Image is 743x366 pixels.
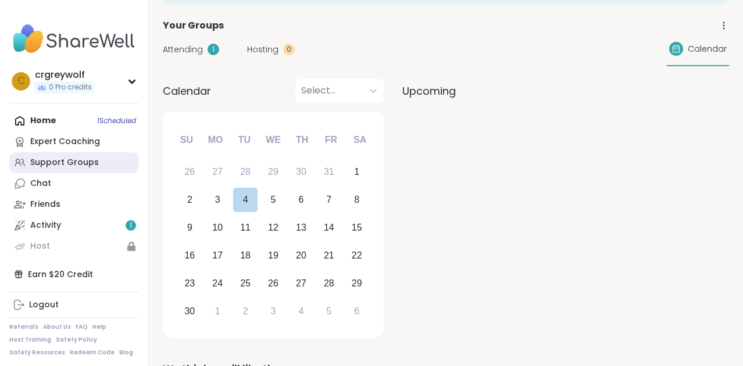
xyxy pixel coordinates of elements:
div: Choose Monday, November 17th, 2025 [205,243,230,268]
div: 21 [324,247,334,263]
div: 18 [240,247,251,263]
div: 2 [243,303,248,319]
div: 1 [215,303,220,319]
a: Safety Policy [56,336,97,344]
div: Choose Sunday, October 26th, 2025 [177,160,202,185]
div: Tu [231,127,257,153]
a: FAQ [76,323,88,331]
div: Choose Tuesday, December 2nd, 2025 [233,299,258,324]
div: Choose Thursday, October 30th, 2025 [289,160,314,185]
div: Choose Monday, November 10th, 2025 [205,216,230,241]
div: Choose Friday, November 14th, 2025 [316,216,341,241]
a: Blog [119,349,133,357]
div: Su [174,127,199,153]
div: Choose Monday, November 3rd, 2025 [205,188,230,213]
div: 10 [212,220,223,235]
div: 23 [184,275,195,291]
div: Choose Thursday, November 20th, 2025 [289,243,314,268]
div: Expert Coaching [30,136,100,148]
div: Choose Saturday, November 1st, 2025 [344,160,369,185]
div: Choose Friday, November 28th, 2025 [316,271,341,296]
div: 2 [187,192,192,207]
div: Choose Wednesday, November 5th, 2025 [261,188,286,213]
div: Activity [30,220,61,231]
span: Calendar [163,83,211,99]
div: crgreywolf [35,69,94,81]
a: Referrals [9,323,38,331]
div: Choose Monday, October 27th, 2025 [205,160,230,185]
div: 8 [354,192,359,207]
div: 3 [271,303,276,319]
div: 16 [184,247,195,263]
div: 19 [268,247,278,263]
div: Choose Saturday, November 22nd, 2025 [344,243,369,268]
div: Choose Friday, November 21st, 2025 [316,243,341,268]
a: Safety Resources [9,349,65,357]
div: Choose Wednesday, November 26th, 2025 [261,271,286,296]
div: Choose Saturday, November 29th, 2025 [344,271,369,296]
a: Support Groups [9,152,139,173]
div: 14 [324,220,334,235]
div: Choose Friday, October 31st, 2025 [316,160,341,185]
a: About Us [43,323,71,331]
div: 29 [268,164,278,180]
div: 30 [296,164,306,180]
div: 12 [268,220,278,235]
div: 3 [215,192,220,207]
div: Choose Monday, December 1st, 2025 [205,299,230,324]
span: Upcoming [402,83,456,99]
span: c [17,74,25,89]
div: 1 [208,44,219,55]
div: 4 [243,192,248,207]
div: Th [290,127,315,153]
div: Choose Friday, December 5th, 2025 [316,299,341,324]
div: Logout [29,299,59,311]
a: Friends [9,194,139,215]
div: Chat [30,178,51,189]
a: Redeem Code [70,349,115,357]
div: 6 [298,192,303,207]
div: 31 [324,164,334,180]
div: Choose Wednesday, December 3rd, 2025 [261,299,286,324]
div: Choose Thursday, November 27th, 2025 [289,271,314,296]
div: 9 [187,220,192,235]
div: 1 [354,164,359,180]
div: Choose Thursday, November 6th, 2025 [289,188,314,213]
div: 5 [326,303,331,319]
div: We [260,127,286,153]
div: Choose Sunday, November 16th, 2025 [177,243,202,268]
span: Calendar [688,43,727,55]
div: Choose Tuesday, November 11th, 2025 [233,216,258,241]
div: 26 [268,275,278,291]
span: Your Groups [163,19,224,33]
div: 27 [212,164,223,180]
div: 13 [296,220,306,235]
div: Host [30,241,50,252]
div: 22 [352,247,362,263]
div: 30 [184,303,195,319]
a: Help [92,323,106,331]
span: 1 [130,221,132,231]
div: 5 [271,192,276,207]
a: Chat [9,173,139,194]
div: Choose Wednesday, November 12th, 2025 [261,216,286,241]
div: 27 [296,275,306,291]
div: Choose Sunday, November 9th, 2025 [177,216,202,241]
div: Choose Wednesday, October 29th, 2025 [261,160,286,185]
div: Friends [30,199,60,210]
a: Logout [9,295,139,315]
span: 0 Pro credits [49,82,92,92]
span: Hosting [247,44,278,56]
div: 26 [184,164,195,180]
div: Choose Sunday, November 2nd, 2025 [177,188,202,213]
img: ShareWell Nav Logo [9,19,139,59]
div: Choose Monday, November 24th, 2025 [205,271,230,296]
div: Choose Friday, November 7th, 2025 [316,188,341,213]
div: Choose Saturday, November 15th, 2025 [344,216,369,241]
div: Choose Tuesday, October 28th, 2025 [233,160,258,185]
span: Attending [163,44,203,56]
div: Choose Thursday, December 4th, 2025 [289,299,314,324]
div: Choose Tuesday, November 4th, 2025 [233,188,258,213]
div: Choose Wednesday, November 19th, 2025 [261,243,286,268]
div: Sa [347,127,373,153]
